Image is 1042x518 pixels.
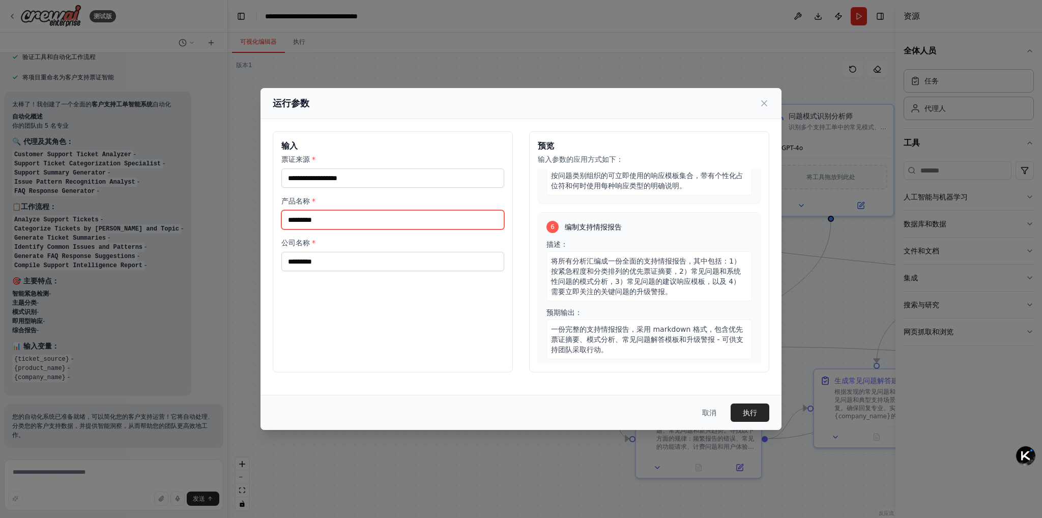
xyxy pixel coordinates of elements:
[281,141,298,151] font: 输入
[538,141,554,151] font: 预览
[551,257,741,296] font: 将所有分析汇编成一份全面的支持情报报告，其中包括：1）按紧急程度和分类排列的优先票证摘要，2）常见问题和系统性问题的模式分析，3）常见问题的建议响应模板，以及 4）需要立即关注的关键问题的升级警报。
[731,404,769,422] button: 执行
[281,155,310,163] font: 票证来源
[281,239,310,247] font: 公司名称
[565,223,622,231] font: 编制支持情报报告
[743,409,757,417] font: 执行
[551,223,555,231] font: 6
[546,240,568,248] font: 描述：
[551,325,743,354] font: 一份完整的支持情报报告，采用 markdown 格式，包含优先票证摘要、模式分析、常见问题解答模板和升级警报 - 可供支持团队采取行动。
[273,98,309,108] font: 运行参数
[702,409,716,417] font: 取消
[551,171,743,190] font: 按问题类别组织的可立即使用的响应模板集合，带有个性化占位符和何时使用每种响应类型的明确说明。
[546,308,582,316] font: 预期输出：
[281,197,310,205] font: 产品名称
[538,155,623,163] font: 输入参数的应用方式如下：
[694,404,725,422] button: 取消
